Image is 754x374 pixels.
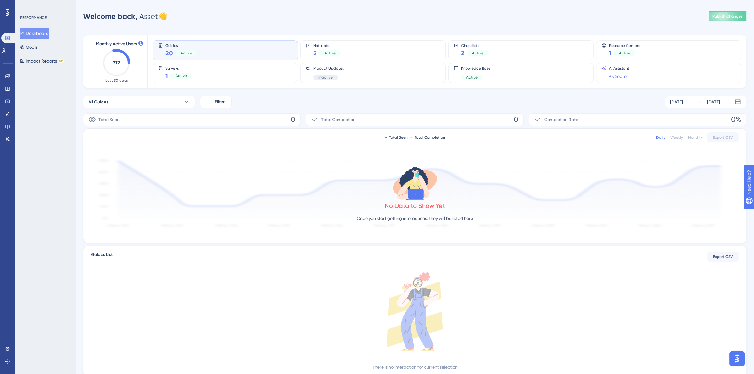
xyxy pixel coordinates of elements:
[707,132,739,142] button: Export CSV
[609,73,627,80] a: + Create
[313,49,317,58] span: 2
[385,201,445,210] div: No Data to Show Yet
[656,135,665,140] div: Daily
[688,135,702,140] div: Monthly
[83,96,195,108] button: All Guides
[731,114,741,125] span: 0%
[15,2,39,9] span: Need Help?
[461,49,465,58] span: 2
[372,363,458,371] div: There is no interaction for current selection
[609,49,612,58] span: 1
[318,75,333,80] span: Inactive
[472,51,483,56] span: Active
[113,60,120,66] text: 712
[105,78,128,83] span: Last 30 days
[670,135,683,140] div: Weekly
[461,66,490,71] span: Knowledge Base
[20,28,49,39] button: Dashboard
[313,66,344,71] span: Product Updates
[544,116,578,123] span: Completion Rate
[461,43,489,47] span: Checklists
[215,98,225,106] span: Filter
[707,252,739,262] button: Export CSV
[58,59,64,63] div: BETA
[96,40,137,48] span: Monthly Active Users
[200,96,232,108] button: Filter
[707,98,720,106] div: [DATE]
[321,116,355,123] span: Total Completion
[88,98,108,106] span: All Guides
[291,114,295,125] span: 0
[514,114,518,125] span: 0
[619,51,630,56] span: Active
[165,49,173,58] span: 20
[20,42,37,53] button: Goals
[357,215,473,222] p: Once you start getting interactions, they will be listed here
[181,51,192,56] span: Active
[98,116,120,123] span: Total Seen
[385,135,408,140] div: Total Seen
[83,11,167,21] div: Asset 👋
[466,75,478,80] span: Active
[20,55,64,67] button: Impact ReportsBETA
[713,135,733,140] span: Export CSV
[83,12,137,21] span: Welcome back,
[713,254,733,259] span: Export CSV
[313,43,341,47] span: Hotspots
[609,66,629,71] span: AI Assistant
[165,66,192,70] span: Surveys
[609,43,640,47] span: Resource Centers
[91,251,113,262] span: Guides List
[410,135,445,140] div: Total Completion
[709,11,746,21] button: Publish Changes
[728,349,746,368] iframe: UserGuiding AI Assistant Launcher
[20,15,47,20] div: PERFORMANCE
[165,43,197,47] span: Guides
[712,14,743,19] span: Publish Changes
[670,98,683,106] div: [DATE]
[324,51,336,56] span: Active
[176,73,187,78] span: Active
[165,71,168,80] span: 1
